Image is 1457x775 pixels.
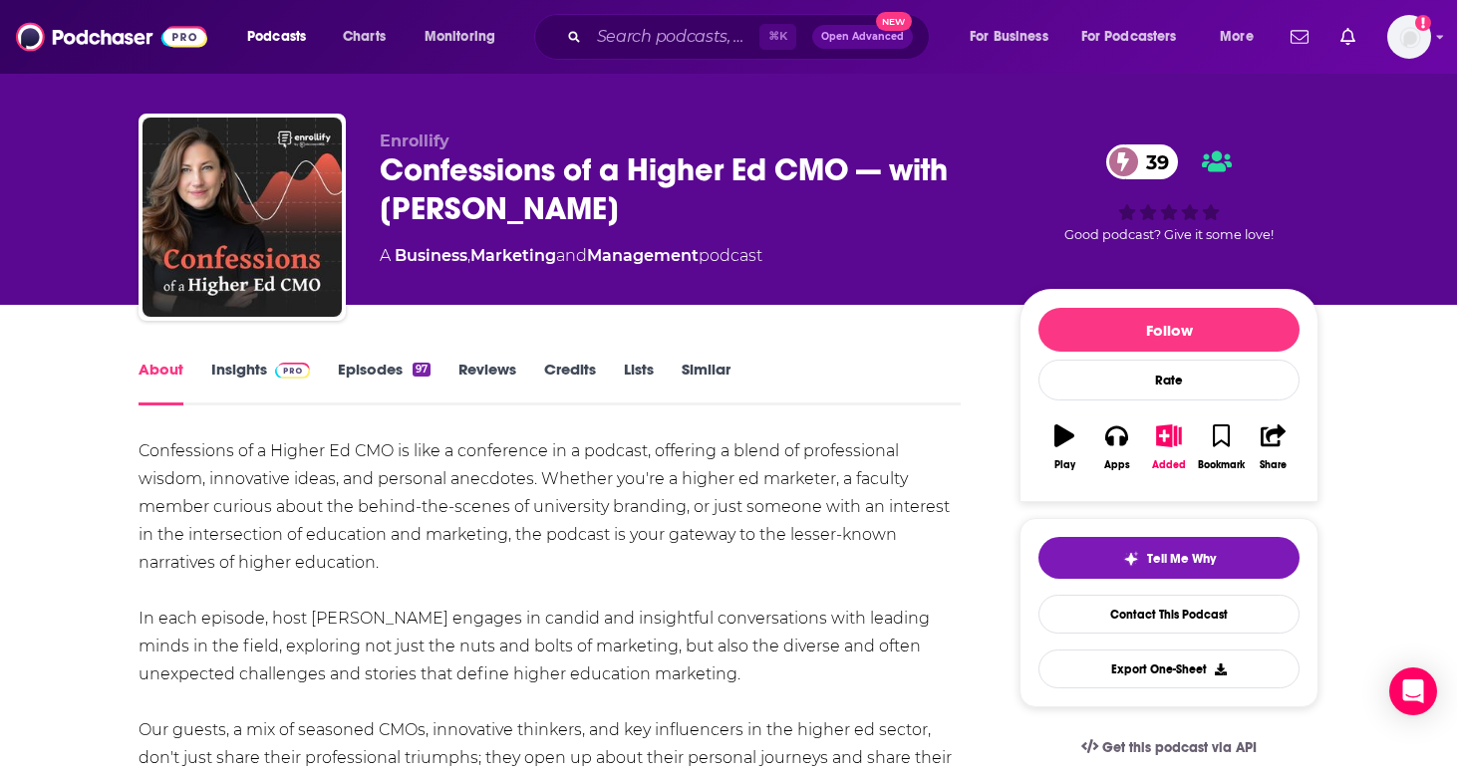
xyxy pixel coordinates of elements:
[682,360,730,405] a: Similar
[1102,739,1257,756] span: Get this podcast via API
[1283,20,1316,54] a: Show notifications dropdown
[338,360,431,405] a: Episodes97
[330,21,398,53] a: Charts
[624,360,654,405] a: Lists
[425,23,495,51] span: Monitoring
[956,21,1073,53] button: open menu
[458,360,516,405] a: Reviews
[380,131,449,150] span: Enrollify
[143,118,342,317] img: Confessions of a Higher Ed CMO — with Jaime Hunt
[139,360,183,405] a: About
[759,24,796,50] span: ⌘ K
[467,246,470,265] span: ,
[1220,23,1254,51] span: More
[1038,411,1090,483] button: Play
[589,21,759,53] input: Search podcasts, credits, & more...
[1106,144,1179,179] a: 39
[1054,459,1075,471] div: Play
[1152,459,1186,471] div: Added
[1090,411,1142,483] button: Apps
[1387,15,1431,59] img: User Profile
[1038,537,1300,579] button: tell me why sparkleTell Me Why
[1143,411,1195,483] button: Added
[1038,360,1300,400] div: Rate
[1038,649,1300,688] button: Export One-Sheet
[876,12,912,31] span: New
[1081,23,1177,51] span: For Podcasters
[275,363,310,379] img: Podchaser Pro
[553,14,949,60] div: Search podcasts, credits, & more...
[587,246,699,265] a: Management
[470,246,556,265] a: Marketing
[970,23,1048,51] span: For Business
[1104,459,1130,471] div: Apps
[1415,15,1431,31] svg: Add a profile image
[1389,667,1437,715] div: Open Intercom Messenger
[1147,551,1216,567] span: Tell Me Why
[1126,144,1179,179] span: 39
[812,25,913,49] button: Open AdvancedNew
[1123,551,1139,567] img: tell me why sparkle
[1195,411,1247,483] button: Bookmark
[211,360,310,405] a: InsightsPodchaser Pro
[395,246,467,265] a: Business
[1387,15,1431,59] button: Show profile menu
[1332,20,1363,54] a: Show notifications dropdown
[1064,227,1274,242] span: Good podcast? Give it some love!
[233,21,332,53] button: open menu
[1206,21,1279,53] button: open menu
[380,244,762,268] div: A podcast
[1038,595,1300,634] a: Contact This Podcast
[821,32,904,42] span: Open Advanced
[1038,308,1300,352] button: Follow
[1020,131,1318,255] div: 39Good podcast? Give it some love!
[1387,15,1431,59] span: Logged in as ncannella
[343,23,386,51] span: Charts
[247,23,306,51] span: Podcasts
[1248,411,1300,483] button: Share
[411,21,521,53] button: open menu
[1260,459,1287,471] div: Share
[1065,723,1273,772] a: Get this podcast via API
[1068,21,1206,53] button: open menu
[16,18,207,56] img: Podchaser - Follow, Share and Rate Podcasts
[1198,459,1245,471] div: Bookmark
[544,360,596,405] a: Credits
[556,246,587,265] span: and
[413,363,431,377] div: 97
